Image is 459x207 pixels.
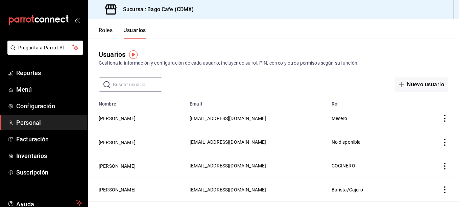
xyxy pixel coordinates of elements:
button: [PERSON_NAME] [99,115,136,122]
span: Menú [16,85,82,94]
th: Nombre [88,97,186,107]
button: [PERSON_NAME] [99,163,136,169]
input: Buscar usuario [113,78,162,91]
button: open_drawer_menu [74,18,80,23]
button: [PERSON_NAME] [99,186,136,193]
button: Pregunta a Parrot AI [7,41,83,55]
span: Suscripción [16,168,82,177]
td: No disponible [328,130,418,154]
th: Email [186,97,327,107]
h3: Sucursal: Bago Cafe (CDMX) [118,5,194,14]
span: Inventarios [16,151,82,160]
button: Roles [99,27,113,39]
span: Configuración [16,101,82,111]
span: [EMAIL_ADDRESS][DOMAIN_NAME] [190,139,266,145]
span: Ayuda [16,199,73,207]
div: navigation tabs [99,27,146,39]
img: Tooltip marker [129,50,138,59]
span: [EMAIL_ADDRESS][DOMAIN_NAME] [190,187,266,192]
button: actions [441,115,448,122]
button: Nuevo usuario [395,77,448,92]
span: Reportes [16,68,82,77]
span: [EMAIL_ADDRESS][DOMAIN_NAME] [190,116,266,121]
button: Usuarios [123,27,146,39]
button: actions [441,163,448,169]
span: Pregunta a Parrot AI [18,44,73,51]
span: Mesero [332,116,347,121]
button: actions [441,139,448,146]
button: [PERSON_NAME] [99,139,136,146]
th: Rol [328,97,418,107]
a: Pregunta a Parrot AI [5,49,83,56]
span: Barista/Cajero [332,187,363,192]
span: Personal [16,118,82,127]
div: Usuarios [99,49,125,60]
span: COCINERO [332,163,355,168]
span: Facturación [16,135,82,144]
button: actions [441,186,448,193]
span: [EMAIL_ADDRESS][DOMAIN_NAME] [190,163,266,168]
div: Gestiona la información y configuración de cada usuario, incluyendo su rol, PIN, correo y otros p... [99,60,448,67]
